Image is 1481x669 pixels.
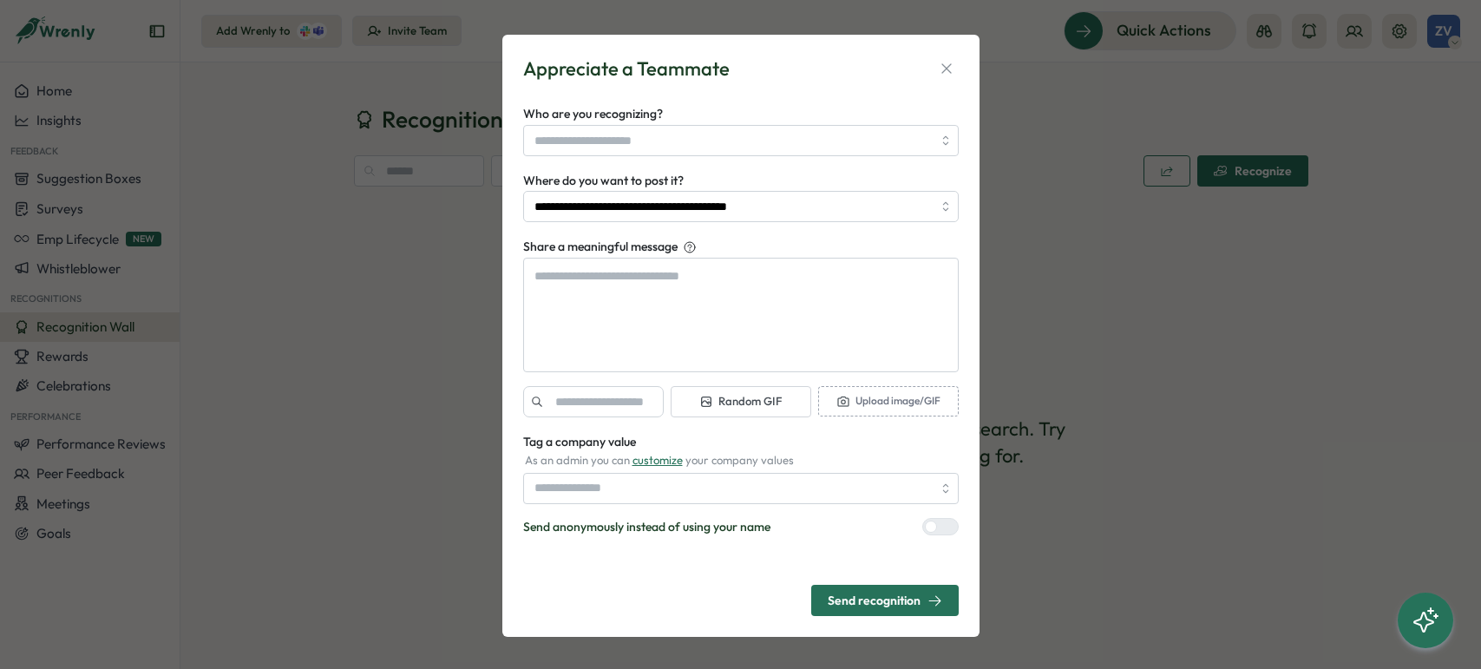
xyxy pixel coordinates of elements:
span: Random GIF [699,394,782,410]
label: Tag a company value [523,433,636,452]
button: Send recognition [811,585,959,616]
span: Share a meaningful message [523,238,678,257]
p: Send anonymously instead of using your name [523,518,770,537]
div: Appreciate a Teammate [523,56,730,82]
div: Send recognition [828,594,942,608]
a: customize [632,453,683,467]
div: As an admin you can your company values [523,453,959,469]
button: Random GIF [671,386,811,417]
span: Where do you want to post it? [523,173,684,188]
label: Who are you recognizing? [523,105,663,124]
